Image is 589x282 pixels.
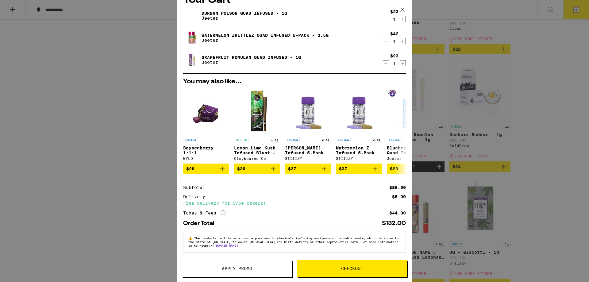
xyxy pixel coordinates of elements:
img: STIIIZY - Watermelon Z Infused 5-Pack - 2.5g [336,88,382,134]
span: $37 [288,166,296,171]
img: WYLD - Boysenberry 1:1:1 THC:CBD:CBN Gummies [190,88,222,134]
span: $37 [339,166,347,171]
div: $88.00 [389,185,406,190]
div: 1 [390,17,398,22]
p: INDICA [285,137,300,142]
img: Grapefruit Romulan Quad Infused - 1g [183,51,200,68]
h2: You may also like... [183,79,406,85]
a: [DOMAIN_NAME] [214,244,238,247]
a: Open page for Blueberry Kush Quad Infused - 1g from Jeeter [387,88,433,164]
span: $20 [186,166,194,171]
button: Increment [400,38,406,44]
button: Decrement [383,60,389,66]
img: Watermelon Zkittlez Quad Infused 5-Pack - 2.5g [183,29,200,46]
p: Boysenberry 1:1:1 THC:CBD:CBN Gummies [183,145,229,155]
button: Decrement [383,16,389,22]
button: Checkout [297,260,407,277]
span: Apply Promo [222,266,252,271]
button: Add to bag [183,164,229,174]
a: Open page for King Louis XIII Infused 5-Pack - 2.5g from STIIIZY [285,88,331,164]
p: 1.5g [269,137,280,142]
button: Increment [400,16,406,22]
button: Add to bag [336,164,382,174]
p: Jeeter [202,16,287,21]
span: The products in this order can expose you to chemicals including marijuana or cannabis smoke, whi... [188,236,398,247]
a: Durban Poison Quad Infused - 1g [202,11,287,16]
button: Add to bag [234,164,280,174]
a: Open page for Lemon Lime Kush Infused Blunt - 1.5g from Claybourne Co. [234,88,280,164]
a: Open page for Boysenberry 1:1:1 THC:CBD:CBN Gummies from WYLD [183,88,229,164]
div: Taxes & Fees [183,210,225,216]
div: Claybourne Co. [234,156,280,160]
div: $132.00 [382,221,406,226]
p: HYBRID [234,137,249,142]
img: Claybourne Co. - Lemon Lime Kush Infused Blunt - 1.5g [234,88,280,134]
div: $42 [390,31,398,36]
p: 2.5g [320,137,331,142]
img: Durban Poison Quad Infused - 1g [183,7,200,24]
div: STIIIZY [285,156,331,160]
div: $23 [390,53,398,58]
img: STIIIZY - King Louis XIII Infused 5-Pack - 2.5g [285,88,331,134]
div: 1 [390,39,398,44]
a: Open page for Watermelon Z Infused 5-Pack - 2.5g from STIIIZY [336,88,382,164]
span: Checkout [341,266,363,271]
img: Jeeter - Blueberry Kush Quad Infused - 1g [387,88,433,134]
span: Hi. Need any help? [4,4,44,9]
div: Jeeter [387,156,433,160]
p: Jeeter [202,38,329,43]
div: $23 [390,9,398,14]
span: ⚠️ [188,236,194,240]
p: 2.5g [371,137,382,142]
p: Watermelon Z Infused 5-Pack - 2.5g [336,145,382,155]
div: Delivery [183,195,210,199]
div: Order Total [183,221,219,226]
div: $5.00 [392,195,406,199]
div: WYLD [183,156,229,160]
div: Free delivery for $75+ orders! [183,201,406,205]
p: Jeeter [202,60,301,65]
div: Subtotal [183,185,210,190]
a: Watermelon Zkittlez Quad Infused 5-Pack - 2.5g [202,33,329,38]
p: [PERSON_NAME] Infused 5-Pack - 2.5g [285,145,331,155]
button: Decrement [383,38,389,44]
p: INDICA [387,137,402,142]
button: Increment [400,60,406,66]
span: $30 [237,166,245,171]
a: Grapefruit Romulan Quad Infused - 1g [202,55,301,60]
button: Add to bag [285,164,331,174]
p: INDICA [183,137,198,142]
div: STIIIZY [336,156,382,160]
span: $23 [390,166,398,171]
p: Lemon Lime Kush Infused Blunt - 1.5g [234,145,280,155]
div: $44.00 [389,211,406,215]
p: Blueberry Kush Quad Infused - 1g [387,145,433,155]
div: 1 [390,61,398,66]
button: Apply Promo [182,260,292,277]
button: Add to bag [387,164,433,174]
p: INDICA [336,137,351,142]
